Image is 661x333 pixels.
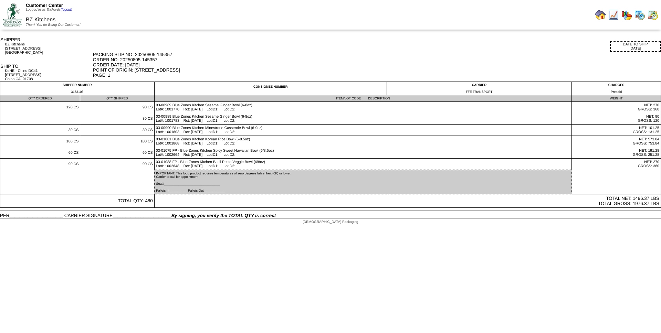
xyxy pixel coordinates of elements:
[5,69,92,81] div: KeHE - Chino DC41 [STREET_ADDRESS] Chino CA, 91708
[154,194,661,208] td: TOTAL NET: 1496.37 LBS TOTAL GROSS: 1976.37 LBS
[0,37,92,42] div: SHIPPER:
[80,159,154,170] td: 90 CS
[573,90,659,94] div: Prepaid
[0,159,80,170] td: 90 CS
[171,213,276,218] span: By signing, you verify the TOTAL QTY is correct
[154,170,571,194] td: IMPORTANT: This food product requires temperatures of zero degrees fahrenheit (0F) or lower. Carr...
[154,136,571,147] td: 03-01001 Blue Zones Kitchen Korean Rice Bowl (6-8.5oz) Lot#: 1001868 Rct: [DATE] LotID1: LotID2:
[0,82,155,95] td: SHIPPER NUMBER
[154,102,571,113] td: 03-00989 Blue Zones Kitchen Sesame Ginger Bowl (6-8oz) Lot#: 1001770 Rct: [DATE] LotID1: LotID2:
[154,113,571,125] td: 03-00989 Blue Zones Kitchen Sesame Ginger Bowl (6-8oz) Lot#: 1001783 Rct: [DATE] LotID1: LotID2:
[154,159,571,170] td: 03-01088 FP - Blue Zones Kitchen Basil Pesto Veggie Bowl (6/8oz) Lot#: 1002648 Rct: [DATE] LotID1...
[572,147,661,159] td: NET: 191.28 GROSS: 251.28
[0,136,80,147] td: 180 CS
[80,95,154,102] td: QTY SHIPPED
[0,194,155,208] td: TOTAL QTY: 480
[387,82,572,95] td: CARRIER
[0,95,80,102] td: QTY ORDERED
[26,17,55,23] span: BZ Kitchens
[303,220,358,224] span: [DEMOGRAPHIC_DATA] Packaging
[80,147,154,159] td: 60 CS
[80,113,154,125] td: 30 CS
[0,102,80,113] td: 120 CS
[621,9,632,20] img: graph.gif
[80,136,154,147] td: 180 CS
[154,147,571,159] td: 03-01075 FP - Blue Zones Kitchen Spicy Sweet Hawaiian Bowl (6/8.5oz) Lot#: 1002664 Rct: [DATE] Lo...
[26,8,72,12] span: Logged in as Trichards
[634,9,645,20] img: calendarprod.gif
[572,159,661,170] td: NET: 270 GROSS: 360
[26,3,63,8] span: Customer Center
[572,82,661,95] td: CHARGES
[0,147,80,159] td: 60 CS
[5,42,92,55] div: BZ Kitchens [STREET_ADDRESS] [GEOGRAPHIC_DATA]
[154,95,571,102] td: ITEM/LOT CODE DESCRIPTION
[3,3,22,26] img: ZoRoCo_Logo(Green%26Foil)%20jpg.webp
[80,125,154,136] td: 30 CS
[93,52,661,78] div: PACKING SLIP NO: 20250805-145357 ORDER NO: 20250805-145357 ORDER DATE: [DATE] POINT OF ORIGIN: [S...
[2,90,153,94] div: 3173103
[0,125,80,136] td: 30 CS
[572,102,661,113] td: NET: 270 GROSS: 360
[572,136,661,147] td: NET: 573.84 GROSS: 753.84
[80,102,154,113] td: 90 CS
[572,95,661,102] td: WEIGHT
[595,9,606,20] img: home.gif
[572,113,661,125] td: NET: 90 GROSS: 120
[26,23,81,27] span: Thank You for Being Our Customer!
[647,9,658,20] img: calendarinout.gif
[388,90,570,94] div: FFE TRANSPORT
[154,125,571,136] td: 03-00990 Blue Zones Kitchen Minestrone Casserole Bowl (6-9oz) Lot#: 1001803 Rct: [DATE] LotID1: L...
[61,8,72,12] a: (logout)
[608,9,619,20] img: line_graph.gif
[0,64,92,69] div: SHIP TO:
[572,125,661,136] td: NET: 101.25 GROSS: 131.25
[610,41,661,52] div: DATE TO SHIP [DATE]
[154,82,387,95] td: CONSIGNEE NUMBER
